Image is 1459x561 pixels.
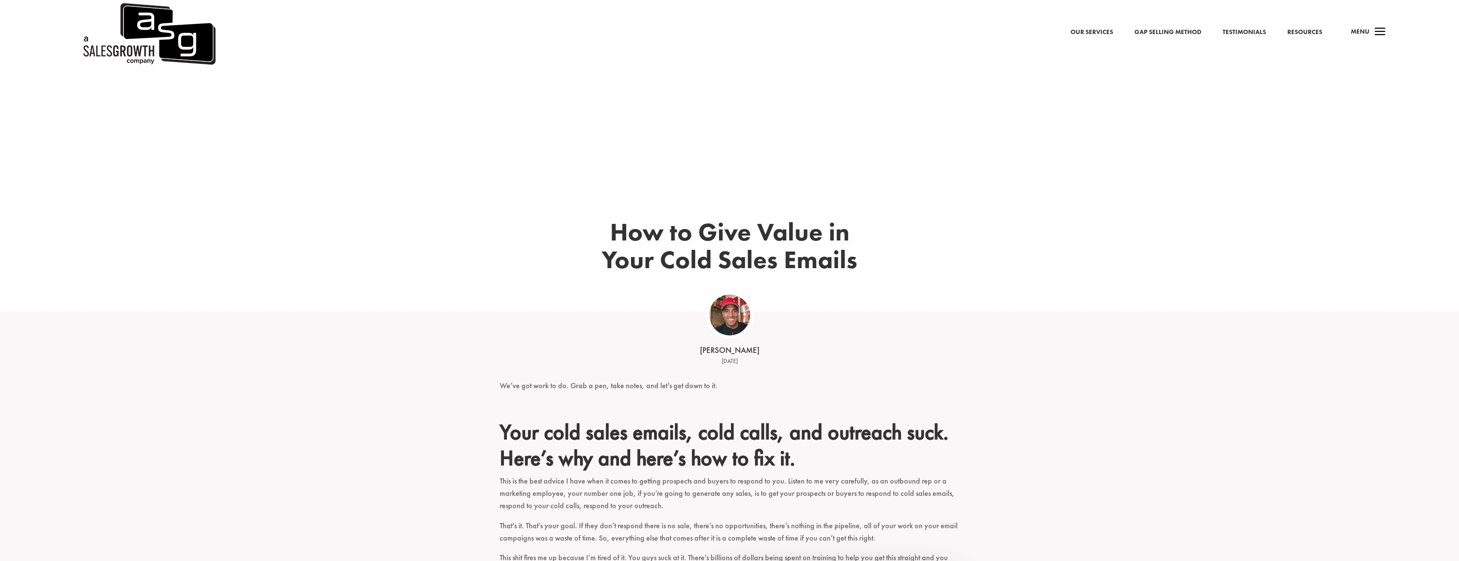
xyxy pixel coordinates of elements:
[1287,27,1322,38] a: Resources
[709,295,750,335] img: ASG Co_alternate lockup (1)
[1223,27,1266,38] a: Testimonials
[589,218,870,278] h1: How to Give Value in Your Cold Sales Emails
[598,345,862,356] div: [PERSON_NAME]
[598,356,862,366] div: [DATE]
[1372,24,1389,41] span: a
[1071,27,1113,38] a: Our Services
[500,520,960,552] p: That’s it. That’s your goal. If they don’t respond there is no sale, there’s no opportunities, th...
[500,419,960,475] h2: Your cold sales emails, cold calls, and outreach suck. Here’s why and here’s how to fix it.
[500,380,960,400] p: We’ve got work to do. Grab a pen, take notes, and let’s get down to it.
[500,475,960,519] p: This is the best advice I have when it comes to getting prospects and buyers to respond to you. L...
[1134,27,1201,38] a: Gap Selling Method
[1351,27,1370,36] span: Menu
